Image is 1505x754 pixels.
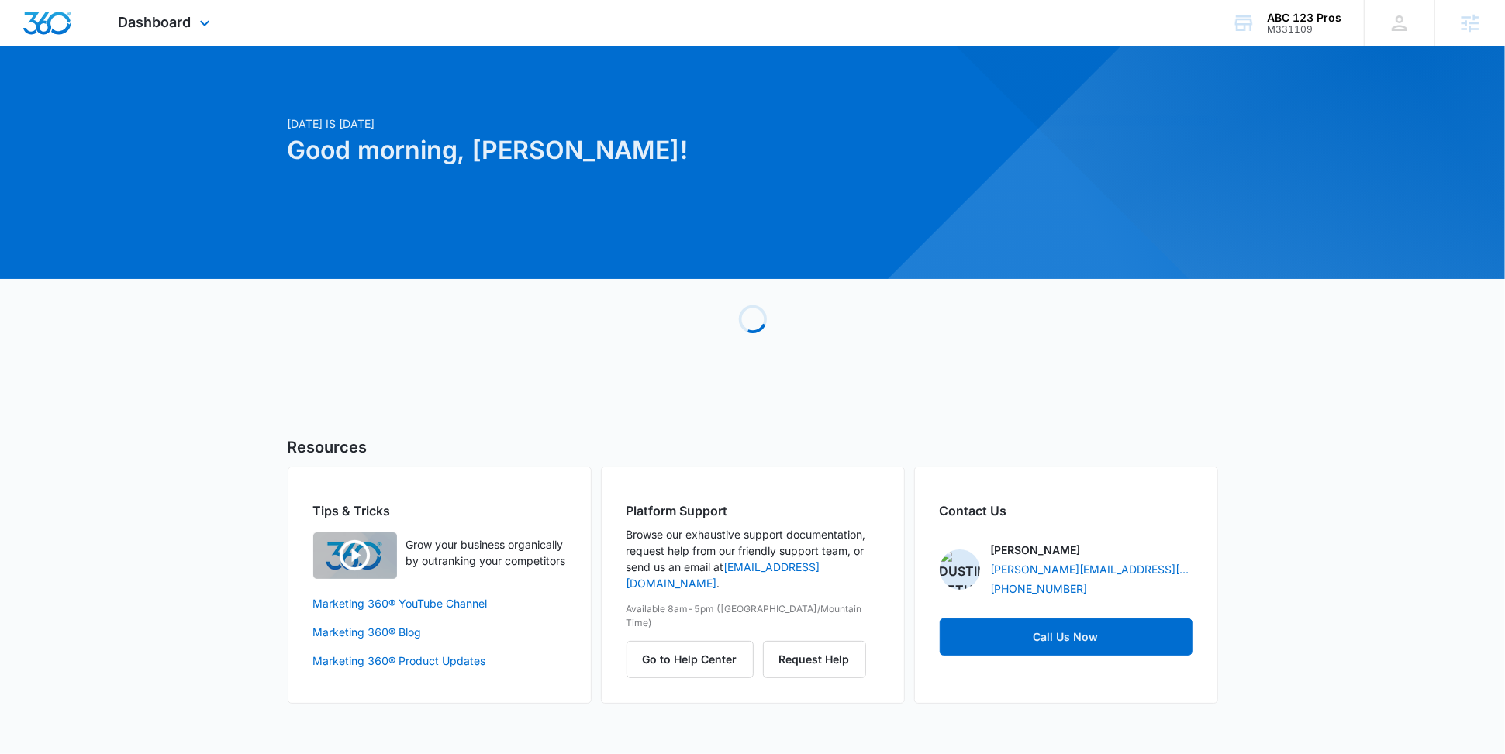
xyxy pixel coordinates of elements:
p: [DATE] is [DATE] [288,115,902,132]
a: [PERSON_NAME][EMAIL_ADDRESS][PERSON_NAME][DOMAIN_NAME] [991,561,1193,577]
p: Browse our exhaustive support documentation, request help from our friendly support team, or send... [627,526,879,591]
img: Quick Overview Video [313,532,397,579]
p: Available 8am-5pm ([GEOGRAPHIC_DATA]/Mountain Time) [627,602,879,630]
div: account id [1267,24,1341,35]
a: Call Us Now [940,618,1193,656]
span: Dashboard [119,14,192,30]
a: Marketing 360® YouTube Channel [313,595,566,611]
a: Marketing 360® Blog [313,624,566,640]
img: Dustin Bethel [940,549,980,590]
h5: Resources [288,436,1218,459]
div: account name [1267,12,1341,24]
a: Request Help [763,652,866,666]
p: Grow your business organically by outranking your competitors [406,536,566,569]
a: [PHONE_NUMBER] [991,580,1088,597]
h1: Good morning, [PERSON_NAME]! [288,132,902,169]
button: Go to Help Center [627,641,754,678]
a: Go to Help Center [627,652,763,666]
a: Marketing 360® Product Updates [313,652,566,669]
h2: Contact Us [940,501,1193,520]
p: [PERSON_NAME] [991,542,1081,558]
h2: Platform Support [627,501,879,520]
h2: Tips & Tricks [313,501,566,520]
button: Request Help [763,641,866,678]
